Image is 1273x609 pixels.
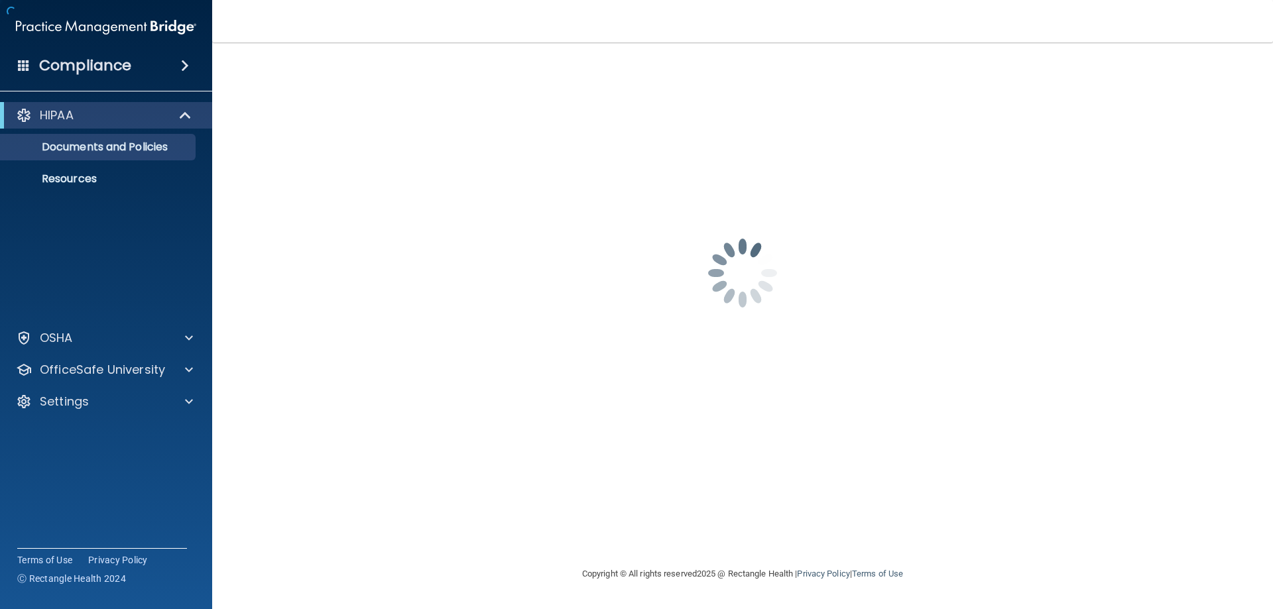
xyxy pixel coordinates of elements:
[16,362,193,378] a: OfficeSafe University
[797,569,849,579] a: Privacy Policy
[40,330,73,346] p: OSHA
[1044,515,1257,568] iframe: Drift Widget Chat Controller
[16,394,193,410] a: Settings
[501,553,985,595] div: Copyright © All rights reserved 2025 @ Rectangle Health | |
[16,330,193,346] a: OSHA
[9,140,190,154] p: Documents and Policies
[88,553,148,567] a: Privacy Policy
[17,553,72,567] a: Terms of Use
[17,572,126,585] span: Ⓒ Rectangle Health 2024
[9,172,190,186] p: Resources
[40,394,89,410] p: Settings
[16,107,192,123] a: HIPAA
[852,569,903,579] a: Terms of Use
[40,107,74,123] p: HIPAA
[39,56,131,75] h4: Compliance
[40,362,165,378] p: OfficeSafe University
[16,14,196,40] img: PMB logo
[676,207,809,339] img: spinner.e123f6fc.gif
